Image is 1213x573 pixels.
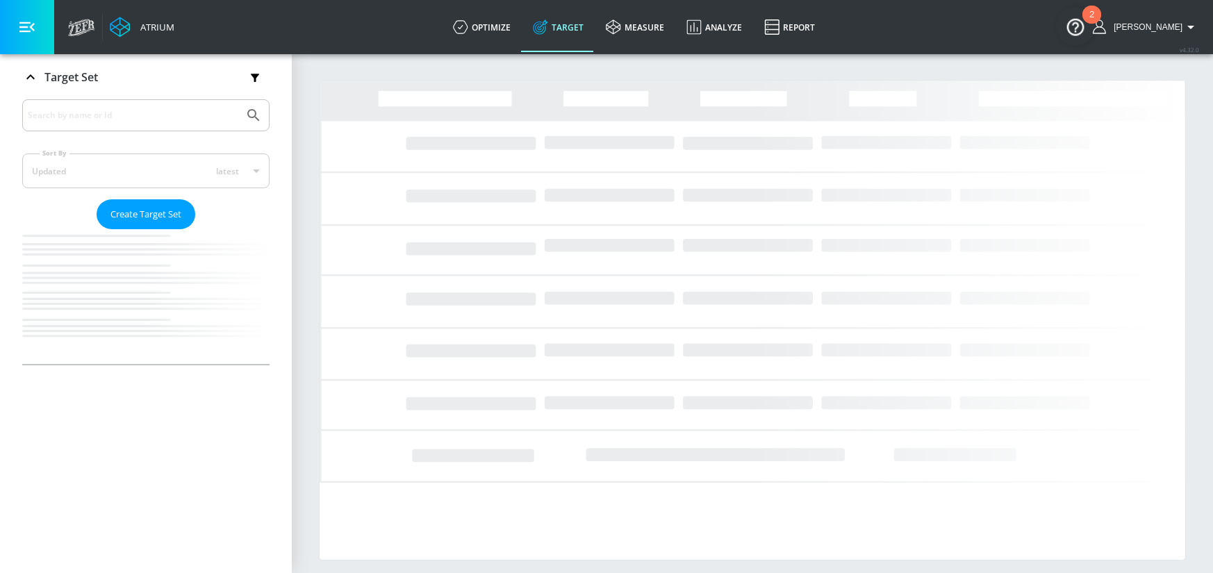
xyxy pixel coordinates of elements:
[753,2,826,52] a: Report
[442,2,522,52] a: optimize
[40,149,69,158] label: Sort By
[1089,15,1094,33] div: 2
[1108,22,1182,32] span: login as: amanda.cermak@zefr.com
[22,229,270,364] nav: list of Target Set
[110,206,181,222] span: Create Target Set
[32,165,66,177] div: Updated
[22,54,270,100] div: Target Set
[522,2,595,52] a: Target
[1180,46,1199,53] span: v 4.32.0
[110,17,174,38] a: Atrium
[44,69,98,85] p: Target Set
[1093,19,1199,35] button: [PERSON_NAME]
[675,2,753,52] a: Analyze
[28,106,238,124] input: Search by name or Id
[216,165,239,177] span: latest
[135,21,174,33] div: Atrium
[22,99,270,364] div: Target Set
[97,199,195,229] button: Create Target Set
[1056,7,1095,46] button: Open Resource Center, 2 new notifications
[595,2,675,52] a: measure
